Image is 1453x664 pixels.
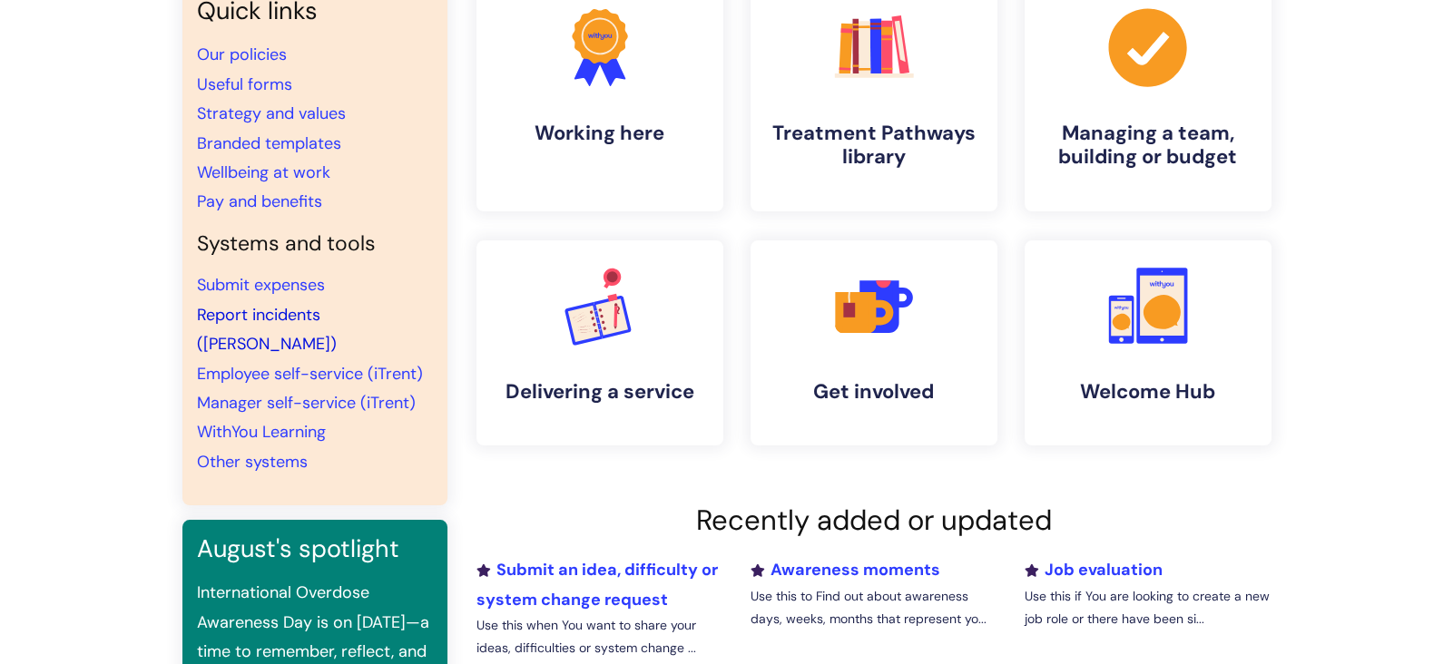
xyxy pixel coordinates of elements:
p: Use this when You want to share your ideas, difficulties or system change ... [476,614,723,659]
h4: Treatment Pathways library [765,122,983,170]
a: Other systems [197,451,308,473]
h4: Welcome Hub [1039,380,1257,404]
a: Manager self-service (iTrent) [197,392,416,414]
a: Submit expenses [197,274,325,296]
h4: Systems and tools [197,231,433,257]
a: Delivering a service [476,240,723,445]
a: Awareness moments [750,559,939,581]
a: Report incidents ([PERSON_NAME]) [197,304,337,355]
a: Branded templates [197,132,341,154]
a: Our policies [197,44,287,65]
a: Job evaluation [1024,559,1162,581]
p: Use this if You are looking to create a new job role or there have been si... [1024,585,1271,630]
a: Wellbeing at work [197,161,330,183]
a: Get involved [751,240,997,445]
a: WithYou Learning [197,421,326,443]
a: Pay and benefits [197,190,322,212]
h3: August's spotlight [197,534,433,563]
a: Welcome Hub [1025,240,1271,445]
h4: Delivering a service [491,380,709,404]
h4: Working here [491,122,709,145]
a: Strategy and values [197,103,346,124]
h4: Get involved [765,380,983,404]
a: Submit an idea, difficulty or system change request [476,559,718,610]
h2: Recently added or updated [476,503,1271,537]
h4: Managing a team, building or budget [1039,122,1257,170]
p: Use this to Find out about awareness days, weeks, months that represent yo... [750,585,996,630]
a: Useful forms [197,73,292,95]
a: Employee self-service (iTrent) [197,363,423,385]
